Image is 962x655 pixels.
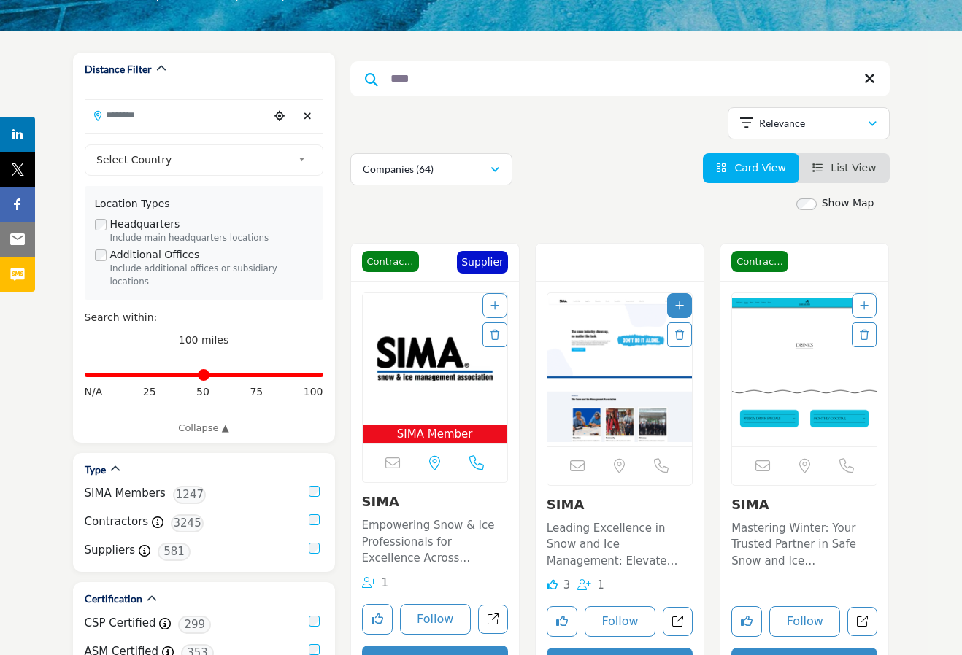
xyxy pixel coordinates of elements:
span: Contractor [362,251,419,273]
a: Open Listing in new tab [363,293,507,444]
label: Additional Offices [110,247,200,263]
img: SIMA [547,293,692,446]
div: Followers [577,577,604,594]
span: 75 [250,384,263,400]
span: 3 [563,578,571,592]
a: Leading Excellence in Snow and Ice Management: Elevate Your Skills and Safety Standards! Operatin... [547,516,693,570]
div: Followers [362,575,389,592]
input: Contractors checkbox [309,514,320,525]
label: Contractors [85,513,149,530]
button: Like listing [362,604,393,635]
input: Search Location [85,101,269,129]
p: Leading Excellence in Snow and Ice Management: Elevate Your Skills and Safety Standards! Operatin... [547,520,693,570]
span: 100 miles [179,334,229,346]
h2: Distance Filter [85,62,152,77]
button: Companies (64) [350,153,512,185]
img: SIMA [732,293,877,446]
a: View List [812,162,877,174]
button: Follow [400,604,471,635]
p: Supplier [461,255,504,270]
span: 100 [304,384,323,400]
label: CSP Certified [85,615,156,632]
input: CSP Certified checkbox [309,616,320,627]
button: Relevance [728,107,890,139]
a: Add To List [860,300,869,311]
span: Card View [734,162,785,174]
i: Likes [547,579,558,590]
h3: SIMA [731,497,877,513]
span: Select Country [96,151,292,168]
button: Follow [769,606,840,637]
a: SIMA [731,497,769,512]
a: Add To List [490,300,499,311]
span: 3245 [171,514,204,532]
label: SIMA Members [85,485,166,502]
input: ASM Certified checkbox [309,644,320,655]
span: 299 [178,616,211,634]
div: Location Types [95,196,313,212]
p: Relevance [759,116,805,131]
img: SIMA [363,293,507,425]
a: Empowering Snow & Ice Professionals for Excellence Across [GEOGRAPHIC_DATA] This organization is ... [362,513,508,567]
div: Include main headquarters locations [110,232,313,245]
a: Add To List [675,300,684,311]
span: 1 [597,578,604,592]
span: 581 [158,543,191,561]
a: Collapse ▲ [85,421,323,435]
label: Headquarters [110,217,180,232]
a: Mastering Winter: Your Trusted Partner in Safe Snow and Ice Management This company is a leader i... [731,516,877,570]
p: Mastering Winter: Your Trusted Partner in Safe Snow and Ice Management This company is a leader i... [731,520,877,570]
h3: SIMA [547,497,693,513]
span: 50 [196,384,209,400]
span: SIMA Member [366,426,504,443]
a: SIMA [547,497,585,512]
span: 1247 [173,486,206,504]
div: Clear search location [297,101,318,132]
span: Contractor [731,251,788,273]
input: Search Keyword [350,61,890,96]
div: Choose your current location [269,101,290,132]
button: Like listing [547,606,577,637]
div: Search within: [85,310,323,325]
span: 25 [143,384,156,400]
a: Open snow-ice-management-association in new tab [478,605,508,635]
li: Card View [703,153,799,183]
input: SIMA Members checkbox [309,486,320,497]
button: Follow [585,606,655,637]
h2: Type [85,462,106,477]
a: SIMA [362,494,400,509]
a: Open sima in new tab [663,607,693,637]
span: List View [831,162,876,174]
a: Open Listing in new tab [732,293,877,446]
div: Include additional offices or subsidiary locations [110,263,313,289]
label: Suppliers [85,542,136,559]
span: N/A [85,384,103,400]
p: Empowering Snow & Ice Professionals for Excellence Across [GEOGRAPHIC_DATA] This organization is ... [362,517,508,567]
a: Open sima1 in new tab [847,607,877,637]
li: List View [799,153,890,183]
button: Like listing [731,606,762,637]
input: Suppliers checkbox [309,543,320,554]
a: Open Listing in new tab [547,293,692,446]
label: Show Map [822,195,874,211]
p: Companies (64) [363,162,434,177]
span: 1 [381,576,388,589]
h2: Certification [85,592,142,606]
h3: SIMA [362,494,508,510]
a: View Card [716,162,786,174]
